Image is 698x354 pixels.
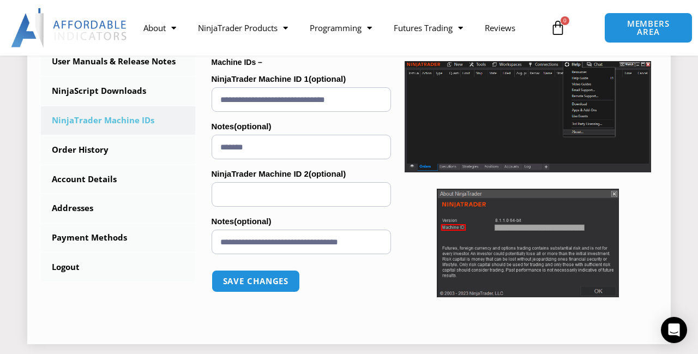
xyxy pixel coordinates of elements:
[41,165,195,194] a: Account Details
[41,194,195,223] a: Addresses
[234,217,271,226] span: (optional)
[383,15,474,40] a: Futures Trading
[437,189,619,297] img: Screenshot 2025-01-17 114931 | Affordable Indicators – NinjaTrader
[212,270,300,292] button: Save changes
[41,136,195,164] a: Order History
[309,74,346,83] span: (optional)
[561,16,569,25] span: 0
[41,253,195,281] a: Logout
[41,106,195,135] a: NinjaTrader Machine IDs
[41,18,195,281] nav: Account pages
[405,61,651,172] img: Screenshot 2025-01-17 1155544 | Affordable Indicators – NinjaTrader
[187,15,299,40] a: NinjaTrader Products
[661,317,687,343] div: Open Intercom Messenger
[616,20,681,36] span: MEMBERS AREA
[212,118,392,135] label: Notes
[41,77,195,105] a: NinjaScript Downloads
[604,13,693,43] a: MEMBERS AREA
[299,15,383,40] a: Programming
[212,213,392,230] label: Notes
[11,8,128,47] img: LogoAI | Affordable Indicators – NinjaTrader
[41,47,195,76] a: User Manuals & Release Notes
[212,58,262,67] strong: Machine IDs –
[474,15,526,40] a: Reviews
[309,169,346,178] span: (optional)
[234,122,271,131] span: (optional)
[534,12,582,44] a: 0
[212,71,392,87] label: NinjaTrader Machine ID 1
[133,15,544,40] nav: Menu
[41,224,195,252] a: Payment Methods
[212,166,392,182] label: NinjaTrader Machine ID 2
[133,15,187,40] a: About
